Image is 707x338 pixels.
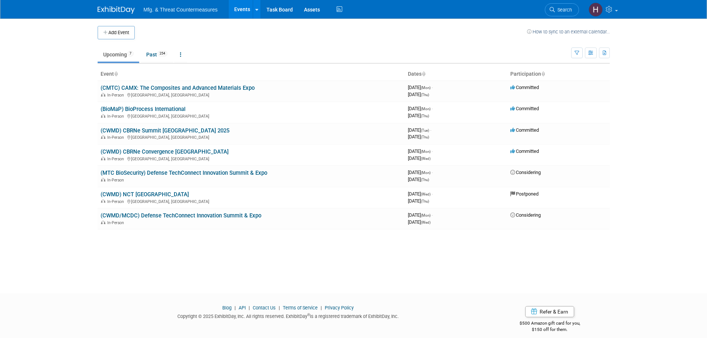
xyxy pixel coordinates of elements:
[507,68,610,81] th: Participation
[98,26,135,39] button: Add Event
[432,106,433,111] span: -
[107,220,126,225] span: In-Person
[101,127,229,134] a: (CWMD) CBRNe Summit [GEOGRAPHIC_DATA] 2025
[430,127,431,133] span: -
[408,170,433,175] span: [DATE]
[421,86,431,90] span: (Mon)
[510,170,541,175] span: Considering
[101,157,105,160] img: In-Person Event
[408,106,433,111] span: [DATE]
[98,47,139,62] a: Upcoming7
[421,128,429,132] span: (Tue)
[101,93,105,96] img: In-Person Event
[325,305,354,311] a: Privacy Policy
[101,135,105,139] img: In-Person Event
[510,85,539,90] span: Committed
[421,213,431,217] span: (Mon)
[283,305,318,311] a: Terms of Service
[408,198,429,204] span: [DATE]
[490,326,610,333] div: $150 off for them.
[555,7,572,13] span: Search
[107,199,126,204] span: In-Person
[101,113,402,119] div: [GEOGRAPHIC_DATA], [GEOGRAPHIC_DATA]
[157,51,167,56] span: 254
[408,92,429,97] span: [DATE]
[408,155,431,161] span: [DATE]
[421,171,431,175] span: (Mon)
[101,106,186,112] a: (BioMaP) BioProcess International
[408,134,429,140] span: [DATE]
[421,178,429,182] span: (Thu)
[101,178,105,181] img: In-Person Event
[101,134,402,140] div: [GEOGRAPHIC_DATA], [GEOGRAPHIC_DATA]
[432,148,433,154] span: -
[101,220,105,224] img: In-Person Event
[408,85,433,90] span: [DATE]
[421,157,431,161] span: (Wed)
[307,313,310,317] sup: ®
[319,305,324,311] span: |
[101,92,402,98] div: [GEOGRAPHIC_DATA], [GEOGRAPHIC_DATA]
[107,178,126,183] span: In-Person
[510,148,539,154] span: Committed
[589,3,603,17] img: Hillary Hawkins
[101,148,229,155] a: (CWMD) CBRNe Convergence [GEOGRAPHIC_DATA]
[408,148,433,154] span: [DATE]
[510,212,541,218] span: Considering
[490,315,610,332] div: $500 Amazon gift card for you,
[421,220,431,224] span: (Wed)
[527,29,610,35] a: How to sync to an external calendar...
[432,191,433,197] span: -
[421,199,429,203] span: (Thu)
[107,135,126,140] span: In-Person
[253,305,276,311] a: Contact Us
[421,192,431,196] span: (Wed)
[432,212,433,218] span: -
[525,306,574,317] a: Refer & Earn
[101,198,402,204] div: [GEOGRAPHIC_DATA], [GEOGRAPHIC_DATA]
[101,155,402,161] div: [GEOGRAPHIC_DATA], [GEOGRAPHIC_DATA]
[277,305,282,311] span: |
[239,305,246,311] a: API
[247,305,252,311] span: |
[421,114,429,118] span: (Thu)
[510,191,539,197] span: Postponed
[408,127,431,133] span: [DATE]
[101,114,105,118] img: In-Person Event
[141,47,173,62] a: Past254
[541,71,545,77] a: Sort by Participation Type
[101,199,105,203] img: In-Person Event
[421,93,429,97] span: (Thu)
[422,71,425,77] a: Sort by Start Date
[421,150,431,154] span: (Mon)
[222,305,232,311] a: Blog
[98,68,405,81] th: Event
[107,114,126,119] span: In-Person
[432,170,433,175] span: -
[107,157,126,161] span: In-Person
[421,107,431,111] span: (Mon)
[405,68,507,81] th: Dates
[432,85,433,90] span: -
[545,3,579,16] a: Search
[408,191,433,197] span: [DATE]
[408,177,429,182] span: [DATE]
[98,6,135,14] img: ExhibitDay
[101,85,255,91] a: (CMTC) CAMX: The Composites and Advanced Materials Expo
[408,113,429,118] span: [DATE]
[144,7,218,13] span: Mfg. & Threat Countermeasures
[510,127,539,133] span: Committed
[233,305,238,311] span: |
[127,51,134,56] span: 7
[101,191,189,198] a: (CWMD) NCT [GEOGRAPHIC_DATA]
[408,212,433,218] span: [DATE]
[101,212,261,219] a: (CWMD/MCDC) Defense TechConnect Innovation Summit & Expo
[114,71,118,77] a: Sort by Event Name
[107,93,126,98] span: In-Person
[101,170,267,176] a: (MTC BioSecurity) Defense TechConnect Innovation Summit & Expo
[510,106,539,111] span: Committed
[408,219,431,225] span: [DATE]
[421,135,429,139] span: (Thu)
[98,311,479,320] div: Copyright © 2025 ExhibitDay, Inc. All rights reserved. ExhibitDay is a registered trademark of Ex...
